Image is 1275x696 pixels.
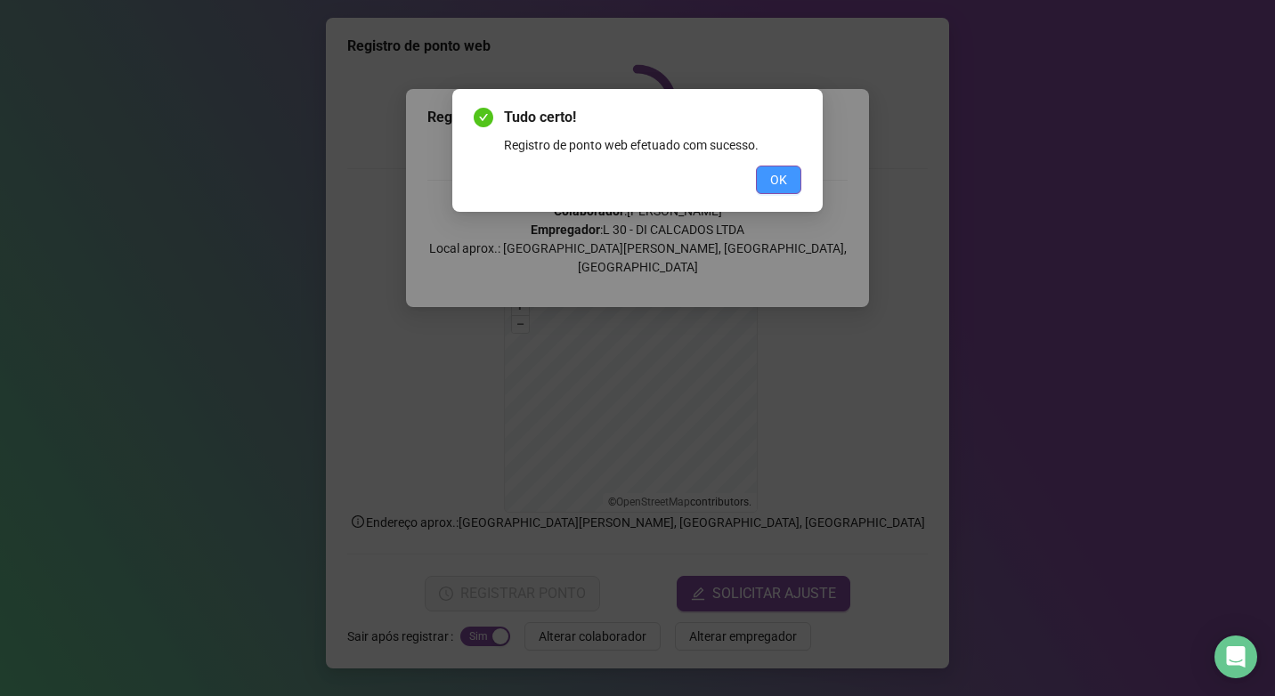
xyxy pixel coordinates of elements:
span: Tudo certo! [504,107,801,128]
button: OK [756,166,801,194]
div: Open Intercom Messenger [1214,635,1257,678]
div: Registro de ponto web efetuado com sucesso. [504,135,801,155]
span: OK [770,170,787,190]
span: check-circle [474,108,493,127]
